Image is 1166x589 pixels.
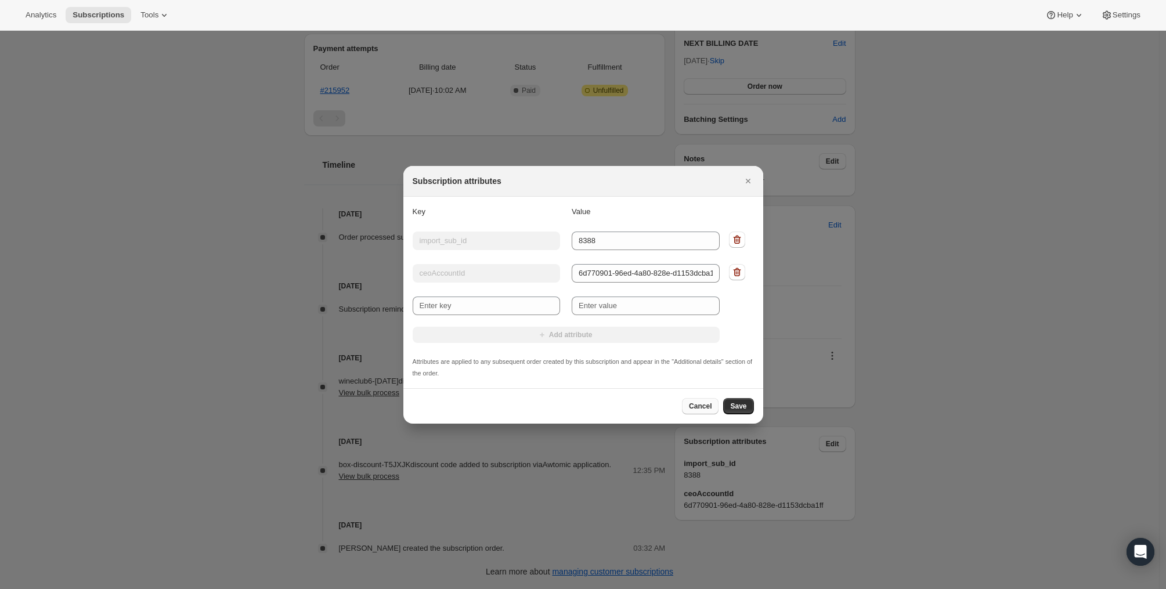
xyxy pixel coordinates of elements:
span: Value [572,207,590,216]
button: Settings [1094,7,1147,23]
span: Save [730,402,746,411]
button: Cancel [682,398,719,414]
div: Open Intercom Messenger [1127,538,1154,566]
button: Tools [133,7,177,23]
small: Attributes are applied to any subsequent order created by this subscription and appear in the "Ad... [413,358,753,377]
h2: Subscription attributes [413,175,501,187]
button: Subscriptions [66,7,131,23]
button: Close [740,173,756,189]
span: Key [413,207,425,216]
span: Tools [140,10,158,20]
button: Save [723,398,753,414]
span: Analytics [26,10,56,20]
span: Cancel [689,402,712,411]
input: Enter key [413,297,561,315]
button: Help [1038,7,1091,23]
span: Settings [1113,10,1140,20]
button: Analytics [19,7,63,23]
span: Subscriptions [73,10,124,20]
span: Help [1057,10,1073,20]
input: Enter value [572,297,720,315]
